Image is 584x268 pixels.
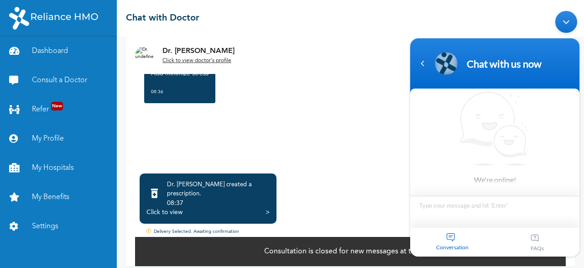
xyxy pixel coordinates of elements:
div: Delivery Selected. Awaiting confirmation [135,228,566,236]
p: Dr. [PERSON_NAME] [162,46,235,57]
span: New [51,102,63,110]
iframe: SalesIQ Chatwindow [406,6,584,261]
div: > [266,208,270,217]
div: Dr. [PERSON_NAME] created a prescription . [167,180,270,199]
img: RelianceHMO's Logo [9,7,98,30]
u: Click to view doctor's profile [162,58,231,63]
div: Click to view [146,208,182,217]
h2: Chat with Doctor [126,11,199,25]
div: 08:36 [151,87,209,96]
p: Consultation is closed for new messages at this time [264,246,437,257]
div: 08:37 [167,199,270,208]
img: Dr. undefined` [135,46,153,64]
